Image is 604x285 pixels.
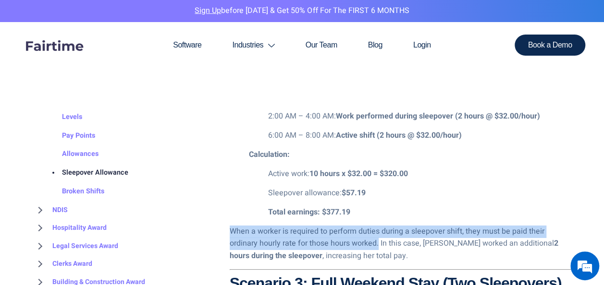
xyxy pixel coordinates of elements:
p: Sleepover allowance: [268,187,571,200]
a: Sign Up [195,5,221,16]
textarea: Type your message and hit 'Enter' [5,186,183,220]
span: We're online! [56,83,133,180]
span: Book a Demo [528,41,572,49]
div: Chat with us now [50,54,161,66]
a: Clerks Award [33,254,92,273]
strong: Total earnings: $377.19 [268,206,350,218]
a: Software [158,22,217,68]
a: Blog [353,22,398,68]
strong: Calculation: [249,149,290,160]
a: Our Team [290,22,353,68]
a: Sleepover Allowance [43,164,128,182]
a: Industries [217,22,290,68]
p: When a worker is required to perform duties during a sleepover shift, they must be paid their ord... [230,226,571,262]
a: Pay Points [43,126,95,145]
p: before [DATE] & Get 50% Off for the FIRST 6 MONTHS [7,5,597,17]
a: Hospitality Award [33,218,107,237]
p: 2:00 AM – 4:00 AM: [268,110,571,123]
strong: 2 hours during the sleepover [230,237,558,261]
a: Allowances [43,145,99,164]
a: Book a Demo [515,35,586,56]
a: NDIS [33,201,68,219]
strong: Work performed during sleepover (2 hours @ $32.00/hour) [336,110,540,122]
strong: $57.19 [342,187,366,199]
a: Legal Services Award [33,237,118,255]
div: Minimize live chat window [158,5,181,28]
a: Login [398,22,446,68]
a: Broken Shifts [43,182,104,201]
p: 6:00 AM – 8:00 AM: [268,130,571,142]
strong: Active shift (2 hours @ $32.00/hour) [336,130,462,141]
strong: 10 hours x $32.00 = $320.00 [309,168,408,179]
p: Active work: [268,168,571,180]
a: Levels [43,107,82,126]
